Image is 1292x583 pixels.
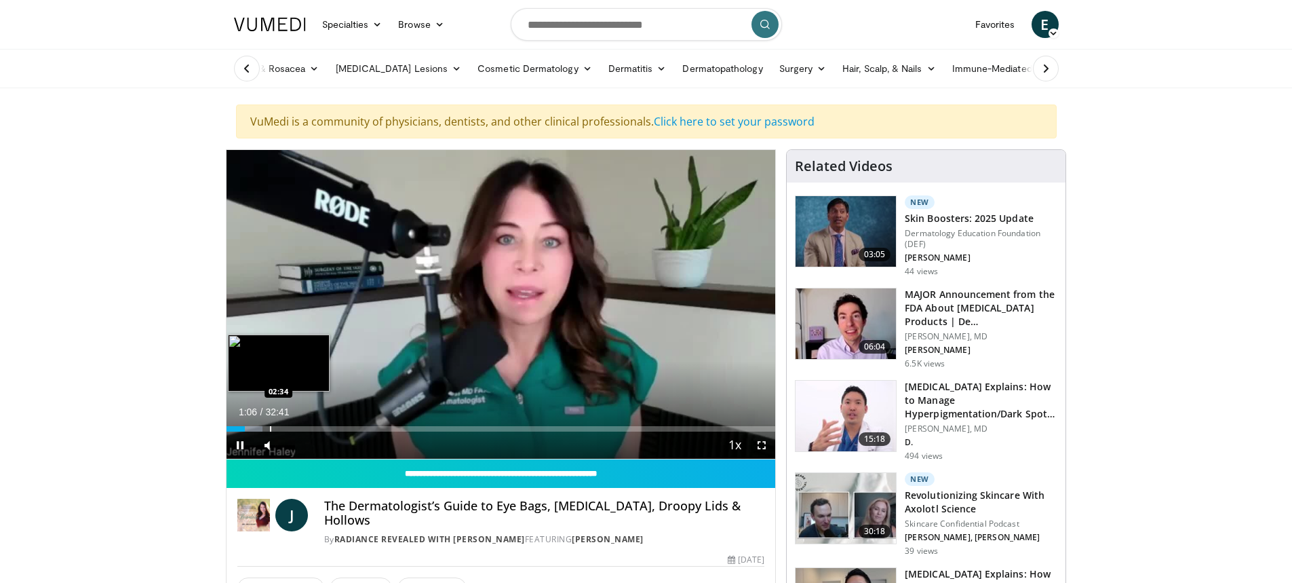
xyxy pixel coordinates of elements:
[796,473,896,544] img: cf12e609-7d23-4524-9f23-a945e9ea013e.150x105_q85_crop-smart_upscale.jpg
[1032,11,1059,38] a: E
[227,426,776,432] div: Progress Bar
[511,8,782,41] input: Search topics, interventions
[859,432,891,446] span: 15:18
[721,432,748,459] button: Playback Rate
[944,55,1054,82] a: Immune-Mediated
[905,195,935,209] p: New
[905,358,945,369] p: 6.5K views
[905,228,1057,250] p: Dermatology Education Foundation (DEF)
[795,472,1057,557] a: 30:18 New Revolutionizing Skincare With Axolotl Science Skincare Confidential Podcast [PERSON_NAM...
[237,499,270,531] img: Radiance Revealed with Dr. Jen Haley
[771,55,835,82] a: Surgery
[905,437,1057,448] p: D.
[674,55,770,82] a: Dermatopathology
[859,525,891,538] span: 30:18
[265,407,289,417] span: 32:41
[967,11,1023,38] a: Favorites
[859,248,891,261] span: 03:05
[328,55,470,82] a: [MEDICAL_DATA] Lesions
[236,105,1057,138] div: VuMedi is a community of physicians, dentists, and other clinical professionals.
[796,288,896,359] img: b8d0b268-5ea7-42fe-a1b9-7495ab263df8.150x105_q85_crop-smart_upscale.jpg
[227,432,254,459] button: Pause
[654,114,815,129] a: Click here to set your password
[795,158,893,174] h4: Related Videos
[227,150,776,459] video-js: Video Player
[905,331,1057,342] p: [PERSON_NAME], MD
[795,288,1057,369] a: 06:04 MAJOR Announcement from the FDA About [MEDICAL_DATA] Products | De… [PERSON_NAME], MD [PERS...
[572,533,644,545] a: [PERSON_NAME]
[859,340,891,354] span: 06:04
[905,489,1057,516] h3: Revolutionizing Skincare With Axolotl Science
[748,432,775,459] button: Fullscreen
[324,499,765,528] h4: The Dermatologist’s Guide to Eye Bags, [MEDICAL_DATA], Droopy Lids & Hollows
[314,11,391,38] a: Specialties
[796,381,896,451] img: e1503c37-a13a-4aad-9ea8-1e9b5ff728e6.150x105_q85_crop-smart_upscale.jpg
[275,499,308,531] a: J
[234,18,306,31] img: VuMedi Logo
[905,266,938,277] p: 44 views
[795,380,1057,462] a: 15:18 [MEDICAL_DATA] Explains: How to Manage Hyperpigmentation/Dark Spots o… [PERSON_NAME], MD D....
[796,196,896,267] img: 5d8405b0-0c3f-45ed-8b2f-ed15b0244802.150x105_q85_crop-smart_upscale.jpg
[905,472,935,486] p: New
[334,533,525,545] a: Radiance Revealed with [PERSON_NAME]
[226,55,328,82] a: Acne & Rosacea
[600,55,675,82] a: Dermatitis
[260,407,263,417] span: /
[228,335,330,392] img: image.jpeg
[728,554,764,566] div: [DATE]
[905,345,1057,356] p: [PERSON_NAME]
[905,519,1057,529] p: Skincare Confidential Podcast
[905,451,943,462] p: 494 views
[390,11,452,38] a: Browse
[469,55,600,82] a: Cosmetic Dermatology
[905,252,1057,263] p: [PERSON_NAME]
[905,380,1057,421] h3: [MEDICAL_DATA] Explains: How to Manage Hyperpigmentation/Dark Spots o…
[905,288,1057,328] h3: MAJOR Announcement from the FDA About [MEDICAL_DATA] Products | De…
[905,546,938,557] p: 39 views
[795,195,1057,277] a: 03:05 New Skin Boosters: 2025 Update Dermatology Education Foundation (DEF) [PERSON_NAME] 44 views
[905,424,1057,434] p: [PERSON_NAME], MD
[239,407,257,417] span: 1:06
[905,532,1057,543] p: [PERSON_NAME], [PERSON_NAME]
[324,533,765,546] div: By FEATURING
[254,432,281,459] button: Mute
[834,55,943,82] a: Hair, Scalp, & Nails
[905,212,1057,225] h3: Skin Boosters: 2025 Update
